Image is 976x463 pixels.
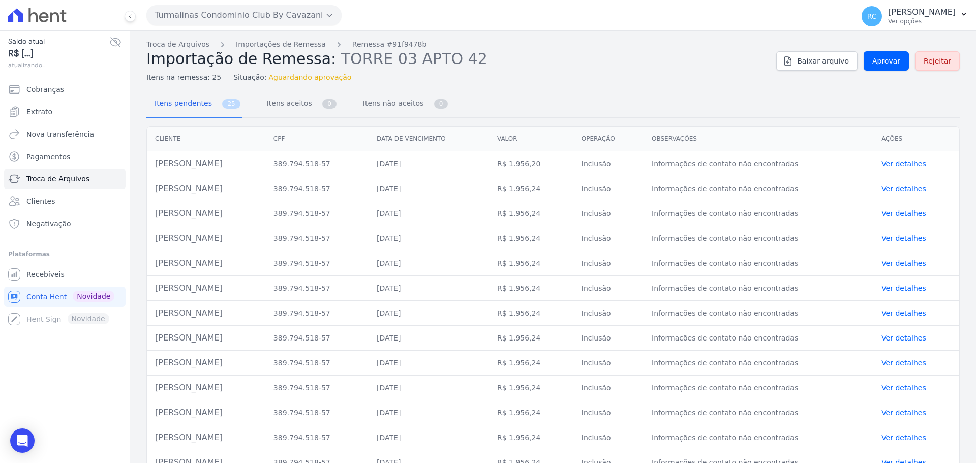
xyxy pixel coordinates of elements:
td: Inclusão [573,351,644,376]
span: 25 [222,99,240,109]
td: 389.794.518-57 [265,351,369,376]
a: Rejeitar [915,51,960,71]
span: Itens aceitos [261,93,314,113]
td: Informações de contato não encontradas [644,425,873,450]
th: Observações [644,127,873,151]
td: 389.794.518-57 [265,376,369,400]
a: Recebíveis [4,264,126,285]
td: [PERSON_NAME] [147,276,265,301]
span: RC [867,13,877,20]
td: R$ 1.956,24 [489,226,573,251]
td: R$ 1.956,24 [489,201,573,226]
td: R$ 1.956,24 [489,425,573,450]
td: [DATE] [369,201,489,226]
td: [PERSON_NAME] [147,226,265,251]
a: Itens não aceitos 0 [355,91,450,118]
td: Inclusão [573,226,644,251]
td: [DATE] [369,326,489,351]
td: [DATE] [369,400,489,425]
td: Inclusão [573,176,644,201]
td: Informações de contato não encontradas [644,251,873,276]
span: Clientes [26,196,55,206]
span: Baixar arquivo [797,56,849,66]
span: Novidade [73,291,114,302]
td: Informações de contato não encontradas [644,301,873,326]
td: Informações de contato não encontradas [644,400,873,425]
td: R$ 1.956,24 [489,276,573,301]
span: Pagamentos [26,151,70,162]
td: [PERSON_NAME] [147,326,265,351]
td: [PERSON_NAME] [147,176,265,201]
span: Conta Hent [26,292,67,302]
td: [PERSON_NAME] [147,376,265,400]
td: [DATE] [369,425,489,450]
a: Conta Hent Novidade [4,287,126,307]
td: 389.794.518-57 [265,201,369,226]
a: Ver detalhes [881,334,926,342]
span: Negativação [26,219,71,229]
td: Inclusão [573,201,644,226]
a: Ver detalhes [881,359,926,367]
span: 0 [322,99,337,109]
td: [DATE] [369,226,489,251]
span: Itens não aceitos [357,93,425,113]
td: 389.794.518-57 [265,176,369,201]
td: R$ 1.956,24 [489,400,573,425]
span: 0 [434,99,448,109]
a: Negativação [4,213,126,234]
a: Cobranças [4,79,126,100]
td: Inclusão [573,326,644,351]
td: [DATE] [369,376,489,400]
a: Itens aceitos 0 [259,91,339,118]
div: Plataformas [8,248,121,260]
a: Ver detalhes [881,209,926,218]
span: atualizando... [8,60,109,70]
span: R$ [...] [8,47,109,60]
th: Valor [489,127,573,151]
span: Itens pendentes [148,93,214,113]
td: [DATE] [369,276,489,301]
td: R$ 1.956,24 [489,251,573,276]
p: [PERSON_NAME] [888,7,956,17]
td: [PERSON_NAME] [147,400,265,425]
span: Cobranças [26,84,64,95]
td: Inclusão [573,425,644,450]
td: 389.794.518-57 [265,226,369,251]
a: Ver detalhes [881,184,926,193]
td: Inclusão [573,251,644,276]
td: Inclusão [573,301,644,326]
td: 389.794.518-57 [265,425,369,450]
td: 389.794.518-57 [265,326,369,351]
td: Informações de contato não encontradas [644,376,873,400]
span: Recebíveis [26,269,65,280]
span: TORRE 03 APTO 42 [341,49,487,68]
a: Ver detalhes [881,284,926,292]
th: Data de vencimento [369,127,489,151]
a: Ver detalhes [881,309,926,317]
span: Rejeitar [924,56,951,66]
a: Ver detalhes [881,409,926,417]
td: [PERSON_NAME] [147,151,265,176]
td: R$ 1.956,24 [489,376,573,400]
td: 389.794.518-57 [265,251,369,276]
span: Extrato [26,107,52,117]
span: Nova transferência [26,129,94,139]
a: Pagamentos [4,146,126,167]
span: Itens na remessa: 25 [146,72,221,83]
td: Informações de contato não encontradas [644,176,873,201]
td: Inclusão [573,151,644,176]
td: Informações de contato não encontradas [644,151,873,176]
td: [DATE] [369,151,489,176]
a: Troca de Arquivos [4,169,126,189]
td: Informações de contato não encontradas [644,326,873,351]
td: 389.794.518-57 [265,400,369,425]
td: R$ 1.956,24 [489,326,573,351]
a: Ver detalhes [881,160,926,168]
span: Saldo atual [8,36,109,47]
a: Clientes [4,191,126,211]
td: [DATE] [369,176,489,201]
a: Ver detalhes [881,384,926,392]
nav: Sidebar [8,79,121,329]
a: Ver detalhes [881,434,926,442]
a: Importações de Remessa [236,39,326,50]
